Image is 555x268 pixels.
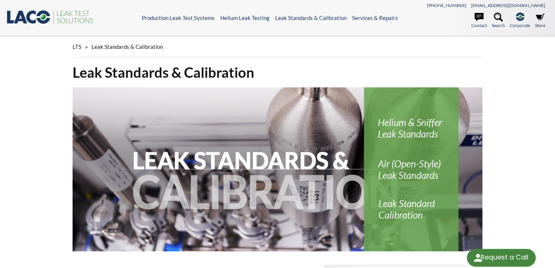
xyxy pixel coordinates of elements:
[142,14,215,21] a: Production Leak Test Systems
[427,3,467,8] a: [PHONE_NUMBER]
[467,249,536,267] div: Request a Call
[352,14,398,21] a: Services & Repairs
[73,63,482,81] h1: Leak Standards & Calibration
[471,13,487,29] a: Contact
[492,13,505,29] a: Search
[472,252,484,264] img: round button
[481,249,528,266] div: Request a Call
[275,14,347,21] a: Leak Standards & Calibration
[510,22,530,29] span: Corporate
[73,87,482,251] img: Leak Standards & Calibration header
[220,14,270,21] a: Helium Leak Testing
[73,43,81,50] span: LTS
[91,43,163,50] span: Leak Standards & Calibration
[73,36,482,57] div: »
[535,13,545,29] a: Store
[471,3,545,8] a: [EMAIL_ADDRESS][DOMAIN_NAME]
